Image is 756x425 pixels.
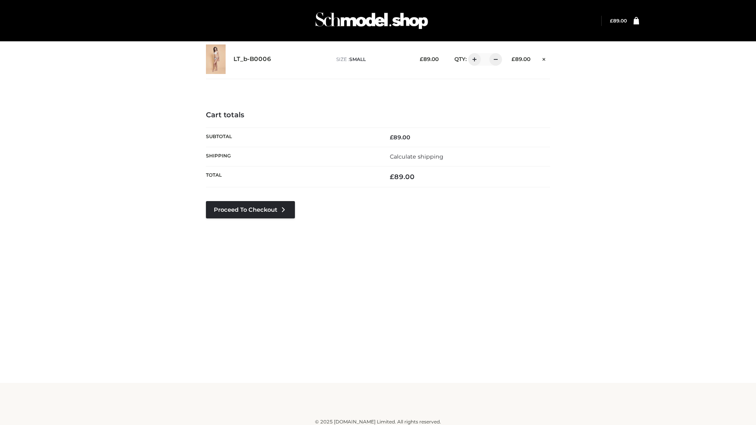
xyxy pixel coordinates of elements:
bdi: 89.00 [390,173,415,181]
a: LT_b-B0006 [233,55,271,63]
bdi: 89.00 [511,56,530,62]
p: size : [336,56,408,63]
th: Shipping [206,147,378,166]
div: QTY: [447,53,499,66]
a: Calculate shipping [390,153,443,160]
h4: Cart totals [206,111,550,120]
span: £ [390,134,393,141]
span: £ [420,56,423,62]
span: £ [610,18,613,24]
bdi: 89.00 [390,134,410,141]
th: Total [206,166,378,187]
a: Proceed to Checkout [206,201,295,218]
span: £ [511,56,515,62]
span: SMALL [349,56,366,62]
bdi: 89.00 [420,56,439,62]
a: £89.00 [610,18,627,24]
th: Subtotal [206,128,378,147]
bdi: 89.00 [610,18,627,24]
span: £ [390,173,394,181]
a: Remove this item [538,53,550,63]
img: Schmodel Admin 964 [313,5,431,36]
